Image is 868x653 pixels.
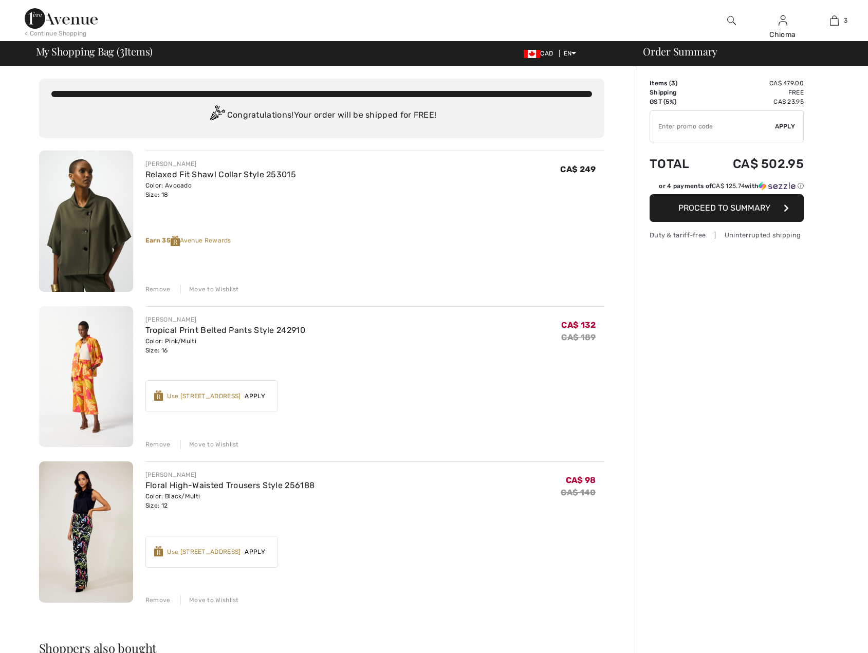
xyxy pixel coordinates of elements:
input: Promo code [650,111,775,142]
a: Relaxed Fit Shawl Collar Style 253015 [145,170,296,179]
img: Canadian Dollar [524,50,540,58]
img: My Info [779,14,787,27]
div: Use [STREET_ADDRESS] [167,391,241,401]
div: Color: Pink/Multi Size: 16 [145,337,305,355]
img: Congratulation2.svg [207,105,227,126]
div: Duty & tariff-free | Uninterrupted shipping [650,230,804,240]
span: EN [564,50,577,57]
a: 3 [809,14,859,27]
span: CAD [524,50,557,57]
div: Move to Wishlist [180,285,239,294]
img: search the website [727,14,736,27]
div: Chioma [758,29,808,40]
span: Apply [241,547,269,556]
div: Move to Wishlist [180,440,239,449]
td: Items ( ) [650,79,705,88]
s: CA$ 140 [561,488,596,497]
span: Apply [775,122,796,131]
div: [PERSON_NAME] [145,470,315,479]
td: GST (5%) [650,97,705,106]
div: or 4 payments ofCA$ 125.74withSezzle Click to learn more about Sezzle [650,181,804,194]
s: CA$ 189 [561,332,596,342]
span: Apply [241,391,269,401]
div: [PERSON_NAME] [145,315,305,324]
span: My Shopping Bag ( Items) [36,46,153,57]
div: Remove [145,285,171,294]
span: CA$ 132 [561,320,596,330]
div: Congratulations! Your order will be shipped for FREE! [51,105,592,126]
span: CA$ 125.74 [712,182,745,190]
td: Free [705,88,804,97]
span: CA$ 249 [560,164,596,174]
button: Proceed to Summary [650,194,804,222]
div: Avenue Rewards [145,236,604,246]
a: Tropical Print Belted Pants Style 242910 [145,325,305,335]
div: Color: Black/Multi Size: 12 [145,492,315,510]
div: Order Summary [631,46,862,57]
div: Color: Avocado Size: 18 [145,181,296,199]
span: Proceed to Summary [678,203,770,213]
span: CA$ 98 [566,475,596,485]
td: CA$ 502.95 [705,146,804,181]
div: [PERSON_NAME] [145,159,296,169]
img: My Bag [830,14,839,27]
strong: Earn 35 [145,237,180,244]
div: Move to Wishlist [180,595,239,605]
img: 1ère Avenue [25,8,98,29]
img: Reward-Logo.svg [171,236,180,246]
td: CA$ 479.00 [705,79,804,88]
img: Tropical Print Belted Pants Style 242910 [39,306,133,447]
div: or 4 payments of with [659,181,804,191]
td: Shipping [650,88,705,97]
td: CA$ 23.95 [705,97,804,106]
span: 3 [671,80,675,87]
div: < Continue Shopping [25,29,87,38]
span: 3 [844,16,847,25]
div: Use [STREET_ADDRESS] [167,547,241,556]
div: Remove [145,440,171,449]
img: Reward-Logo.svg [154,546,163,556]
td: Total [650,146,705,181]
img: Sezzle [759,181,796,191]
a: Sign In [779,15,787,25]
img: Relaxed Fit Shawl Collar Style 253015 [39,151,133,292]
span: 3 [120,44,124,57]
a: Floral High-Waisted Trousers Style 256188 [145,480,315,490]
img: Reward-Logo.svg [154,390,163,401]
img: Floral High-Waisted Trousers Style 256188 [39,461,133,603]
div: Remove [145,595,171,605]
